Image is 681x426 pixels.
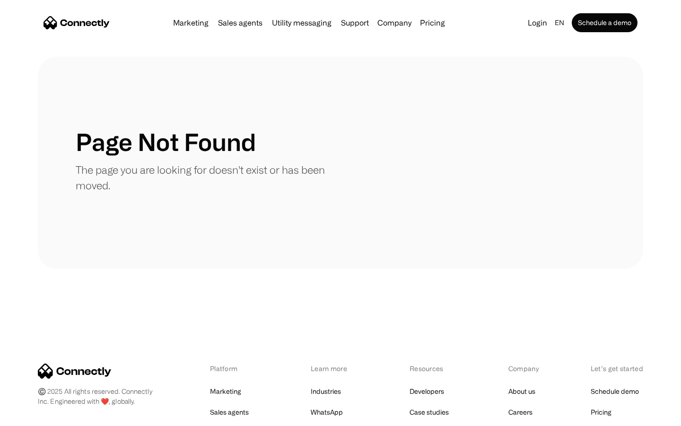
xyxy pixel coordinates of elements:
[591,364,643,373] div: Let’s get started
[524,16,551,29] a: Login
[591,385,639,398] a: Schedule demo
[169,19,212,27] a: Marketing
[44,16,110,30] a: home
[311,385,341,398] a: Industries
[337,19,373,27] a: Support
[210,385,241,398] a: Marketing
[311,406,343,419] a: WhatsApp
[210,406,249,419] a: Sales agents
[551,16,570,29] div: en
[508,364,541,373] div: Company
[508,385,535,398] a: About us
[9,408,57,423] aside: Language selected: English
[591,406,611,419] a: Pricing
[410,406,449,419] a: Case studies
[416,19,449,27] a: Pricing
[555,16,564,29] div: en
[210,364,262,373] div: Platform
[76,128,256,156] h1: Page Not Found
[268,19,335,27] a: Utility messaging
[410,385,444,398] a: Developers
[19,409,57,423] ul: Language list
[76,162,340,193] p: The page you are looking for doesn't exist or has been moved.
[214,19,266,27] a: Sales agents
[311,364,360,373] div: Learn more
[508,406,533,419] a: Careers
[410,364,459,373] div: Resources
[572,13,637,32] a: Schedule a demo
[377,16,411,29] div: Company
[375,16,414,29] div: Company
